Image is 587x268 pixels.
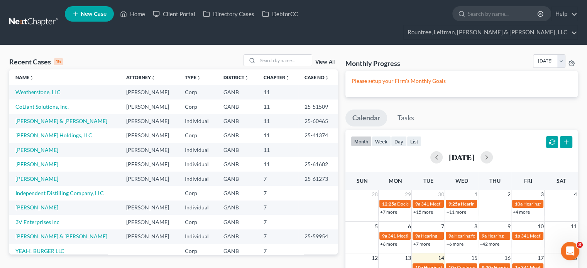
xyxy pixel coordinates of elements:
[407,222,411,231] span: 6
[479,241,499,247] a: +42 more
[481,233,486,239] span: 9a
[15,204,58,211] a: [PERSON_NAME]
[298,99,338,114] td: 25-51509
[440,222,445,231] span: 7
[380,209,397,215] a: +7 more
[413,209,433,215] a: +15 more
[415,233,420,239] span: 9a
[577,242,583,248] span: 3
[217,128,257,143] td: GANB
[298,157,338,171] td: 25-61602
[217,186,257,200] td: GANB
[388,177,402,184] span: Mon
[15,103,69,110] a: CoLiant Solutions, Inc.
[15,118,107,124] a: [PERSON_NAME] & [PERSON_NAME]
[298,172,338,186] td: 25-61273
[151,76,156,80] i: unfold_more
[196,76,201,80] i: unfold_more
[304,74,329,80] a: Case Nounfold_more
[570,222,578,231] span: 11
[437,190,445,199] span: 30
[179,99,217,114] td: Corp
[382,233,387,239] span: 9a
[448,233,453,239] span: 9a
[257,215,298,229] td: 7
[264,74,290,80] a: Chapterunfold_more
[15,248,64,254] a: YEAH! BURGER LLC
[470,253,478,263] span: 15
[298,128,338,143] td: 25-41374
[257,244,298,258] td: 7
[356,177,367,184] span: Sun
[370,190,378,199] span: 28
[217,201,257,215] td: GANB
[15,147,58,153] a: [PERSON_NAME]
[404,190,411,199] span: 29
[120,201,179,215] td: [PERSON_NAME]
[217,99,257,114] td: GANB
[446,241,463,247] a: +6 more
[415,201,420,207] span: 9a
[407,136,421,147] button: list
[370,253,378,263] span: 12
[397,201,531,207] span: Docket Text: for Wellmade Floor Coverings International, Inc., et al.
[120,99,179,114] td: [PERSON_NAME]
[421,201,453,207] span: 341 Meeting for
[217,229,257,244] td: GANB
[120,157,179,171] td: [PERSON_NAME]
[120,215,179,229] td: [PERSON_NAME]
[15,175,58,182] a: [PERSON_NAME]
[15,190,104,196] a: Independent Distilling Company, LLC
[446,209,466,215] a: +11 more
[315,59,335,65] a: View All
[29,76,34,80] i: unfold_more
[179,201,217,215] td: Individual
[120,229,179,244] td: [PERSON_NAME]
[506,222,511,231] span: 9
[217,114,257,128] td: GANB
[298,114,338,128] td: 25-60465
[514,233,520,239] span: 1p
[179,215,217,229] td: Corp
[325,76,329,80] i: unfold_more
[521,233,553,239] span: 341 Meeting for
[556,177,566,184] span: Sat
[179,186,217,200] td: Corp
[513,209,529,215] a: +4 more
[372,136,391,147] button: week
[523,201,583,207] span: Hearing for [PERSON_NAME]
[413,241,430,247] a: +7 more
[380,241,397,247] a: +6 more
[116,7,149,21] a: Home
[536,222,544,231] span: 10
[81,11,107,17] span: New Case
[404,25,577,39] a: Rountree, Leitman, [PERSON_NAME] & [PERSON_NAME], LLC
[257,229,298,244] td: 7
[573,190,578,199] span: 4
[179,143,217,157] td: Individual
[185,74,201,80] a: Typeunfold_more
[448,201,460,207] span: 9:25a
[551,7,577,21] a: Help
[423,177,433,184] span: Tue
[217,85,257,99] td: GANB
[120,85,179,99] td: [PERSON_NAME]
[257,128,298,143] td: 11
[489,177,500,184] span: Thu
[179,229,217,244] td: Individual
[15,89,61,95] a: Weatherstone, LLC
[345,59,400,68] h3: Monthly Progress
[217,172,257,186] td: GANB
[421,233,437,239] span: Hearing
[524,177,532,184] span: Fri
[345,110,387,126] a: Calendar
[120,114,179,128] td: [PERSON_NAME]
[217,244,257,258] td: GANB
[179,172,217,186] td: Individual
[217,215,257,229] td: GANB
[391,136,407,147] button: day
[179,114,217,128] td: Individual
[258,55,312,66] input: Search by name...
[352,77,572,85] p: Please setup your Firm's Monthly Goals
[285,76,290,80] i: unfold_more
